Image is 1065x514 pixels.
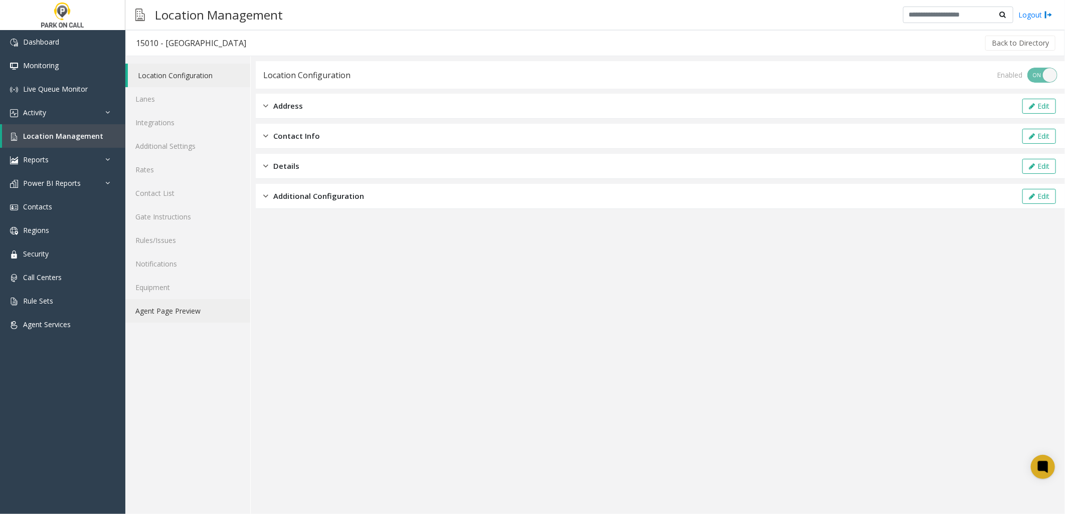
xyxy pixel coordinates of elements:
[10,86,18,94] img: 'icon'
[23,202,52,211] span: Contacts
[273,160,299,172] span: Details
[1022,129,1056,144] button: Edit
[10,180,18,188] img: 'icon'
[10,156,18,164] img: 'icon'
[23,296,53,306] span: Rule Sets
[125,87,250,111] a: Lanes
[273,190,364,202] span: Additional Configuration
[125,134,250,158] a: Additional Settings
[23,155,49,164] span: Reports
[985,36,1055,51] button: Back to Directory
[263,100,268,112] img: closed
[23,108,46,117] span: Activity
[273,130,320,142] span: Contact Info
[1022,99,1056,114] button: Edit
[23,84,88,94] span: Live Queue Monitor
[10,39,18,47] img: 'icon'
[10,274,18,282] img: 'icon'
[23,178,81,188] span: Power BI Reports
[23,320,71,329] span: Agent Services
[10,250,18,259] img: 'icon'
[997,70,1022,80] div: Enabled
[263,130,268,142] img: closed
[10,321,18,329] img: 'icon'
[10,62,18,70] img: 'icon'
[10,227,18,235] img: 'icon'
[10,298,18,306] img: 'icon'
[125,276,250,299] a: Equipment
[23,61,59,70] span: Monitoring
[263,190,268,202] img: closed
[125,252,250,276] a: Notifications
[2,124,125,148] a: Location Management
[125,181,250,205] a: Contact List
[1044,10,1052,20] img: logout
[135,3,145,27] img: pageIcon
[1022,159,1056,174] button: Edit
[273,100,303,112] span: Address
[23,131,103,141] span: Location Management
[10,109,18,117] img: 'icon'
[136,37,246,50] div: 15010 - [GEOGRAPHIC_DATA]
[125,205,250,228] a: Gate Instructions
[125,158,250,181] a: Rates
[10,133,18,141] img: 'icon'
[125,111,250,134] a: Integrations
[10,203,18,211] img: 'icon'
[263,160,268,172] img: closed
[23,225,49,235] span: Regions
[125,228,250,252] a: Rules/Issues
[23,273,62,282] span: Call Centers
[1022,189,1056,204] button: Edit
[125,299,250,323] a: Agent Page Preview
[23,37,59,47] span: Dashboard
[1018,10,1052,20] a: Logout
[128,64,250,87] a: Location Configuration
[263,69,350,82] div: Location Configuration
[23,249,49,259] span: Security
[150,3,288,27] h3: Location Management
